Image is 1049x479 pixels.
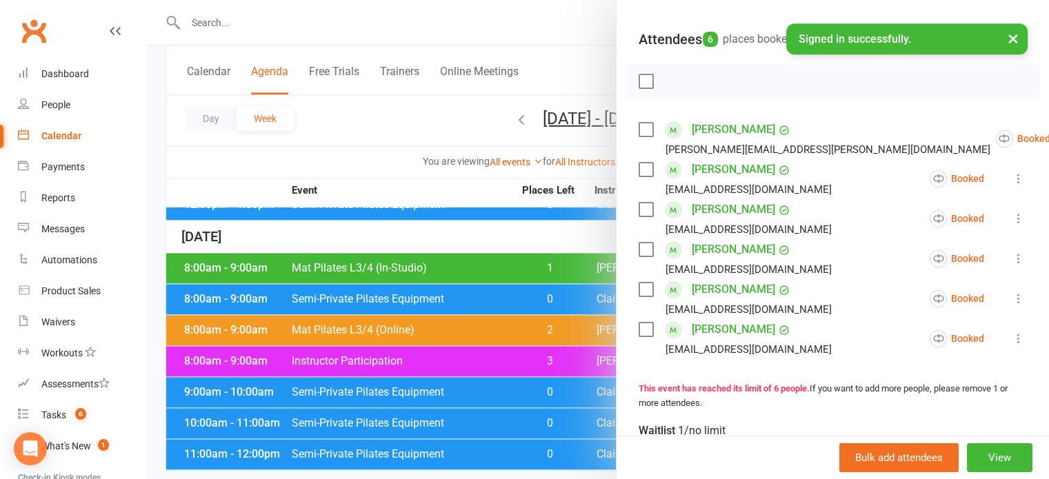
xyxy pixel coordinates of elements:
[41,254,97,265] div: Automations
[41,409,66,420] div: Tasks
[18,121,146,152] a: Calendar
[18,59,146,90] a: Dashboard
[930,210,984,227] div: Booked
[692,278,775,300] a: [PERSON_NAME]
[18,245,146,276] a: Automations
[18,307,146,338] a: Waivers
[41,161,85,172] div: Payments
[1001,23,1026,53] button: ×
[692,119,775,141] a: [PERSON_NAME]
[666,261,832,278] div: [EMAIL_ADDRESS][DOMAIN_NAME]
[18,431,146,462] a: What's New1
[18,214,146,245] a: Messages
[678,421,726,440] div: 1/no limit
[930,170,984,187] div: Booked
[930,290,984,307] div: Booked
[98,439,109,451] span: 1
[839,443,959,472] button: Bulk add attendees
[18,276,146,307] a: Product Sales
[41,99,70,110] div: People
[666,340,832,358] div: [EMAIL_ADDRESS][DOMAIN_NAME]
[41,347,83,358] div: Workouts
[666,221,832,238] div: [EMAIL_ADDRESS][DOMAIN_NAME]
[41,316,75,327] div: Waivers
[930,250,984,267] div: Booked
[799,32,911,45] span: Signed in successfully.
[41,68,89,79] div: Dashboard
[75,408,86,420] span: 6
[692,318,775,340] a: [PERSON_NAME]
[41,130,81,141] div: Calendar
[18,183,146,214] a: Reports
[692,198,775,221] a: [PERSON_NAME]
[666,141,990,159] div: [PERSON_NAME][EMAIL_ADDRESS][PERSON_NAME][DOMAIN_NAME]
[41,440,91,451] div: What's New
[41,378,110,389] div: Assessments
[18,152,146,183] a: Payments
[930,330,984,347] div: Booked
[18,338,146,369] a: Workouts
[692,159,775,181] a: [PERSON_NAME]
[18,400,146,431] a: Tasks 6
[17,14,51,48] a: Clubworx
[41,223,85,234] div: Messages
[666,300,832,318] div: [EMAIL_ADDRESS][DOMAIN_NAME]
[639,383,810,394] strong: This event has reached its limit of 6 people.
[692,238,775,261] a: [PERSON_NAME]
[18,369,146,400] a: Assessments
[41,192,75,203] div: Reports
[14,432,47,465] div: Open Intercom Messenger
[18,90,146,121] a: People
[41,285,101,296] div: Product Sales
[639,382,1027,411] div: If you want to add more people, please remove 1 or more attendees.
[666,181,832,198] div: [EMAIL_ADDRESS][DOMAIN_NAME]
[639,421,726,440] div: Waitlist
[967,443,1032,472] button: View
